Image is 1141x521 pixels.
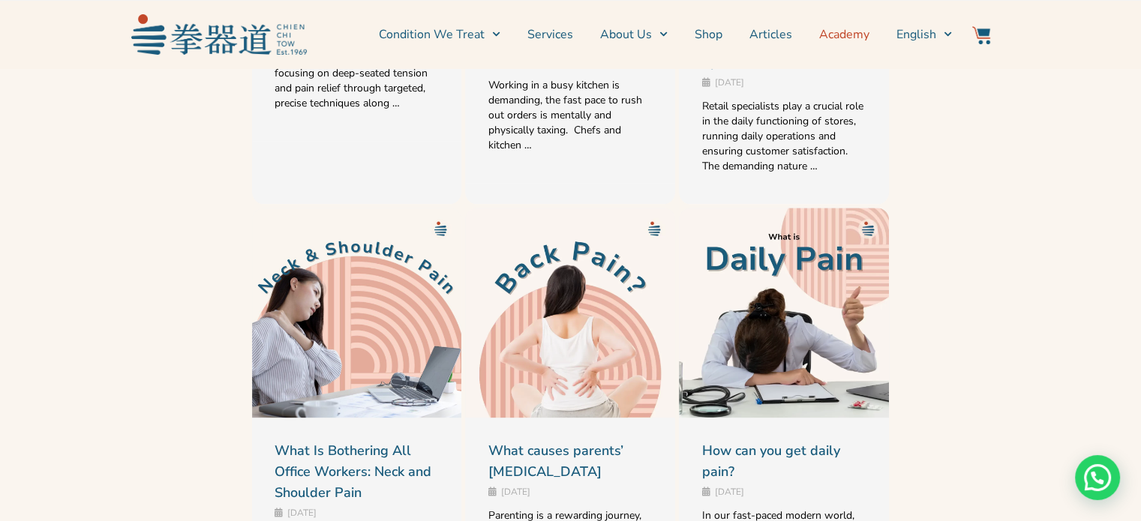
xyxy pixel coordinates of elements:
nav: Menu [314,16,952,53]
p: Working in a busy kitchen is demanding, the fast pace to rush out orders is mentally and physical... [488,78,653,153]
a: Condition We Treat [379,16,500,53]
a: About Us [600,16,668,53]
div: Need help? WhatsApp contact [1075,455,1120,500]
a: What causes parents’ [MEDICAL_DATA] [488,442,623,481]
span: [DATE] [500,486,530,498]
p: Retail specialists play a crucial role in the daily functioning of stores, running daily operatio... [701,99,866,174]
a: How can you get daily pain? [701,442,839,481]
span: [DATE] [287,507,317,519]
a: Shop [695,16,722,53]
img: Website Icon-03 [972,26,990,44]
a: Switch to English [896,16,952,53]
p: Bojin is a specialized TCM ([MEDICAL_DATA]) therapy focusing on deep-seated tension and pain reli... [275,36,440,111]
span: English [896,25,936,43]
a: Services [527,16,573,53]
a: Articles [749,16,792,53]
a: What Is Bothering All Office Workers: Neck and Shoulder Pain [275,442,431,502]
span: [DATE] [714,76,743,88]
span: [DATE] [714,486,743,498]
a: Academy [819,16,869,53]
